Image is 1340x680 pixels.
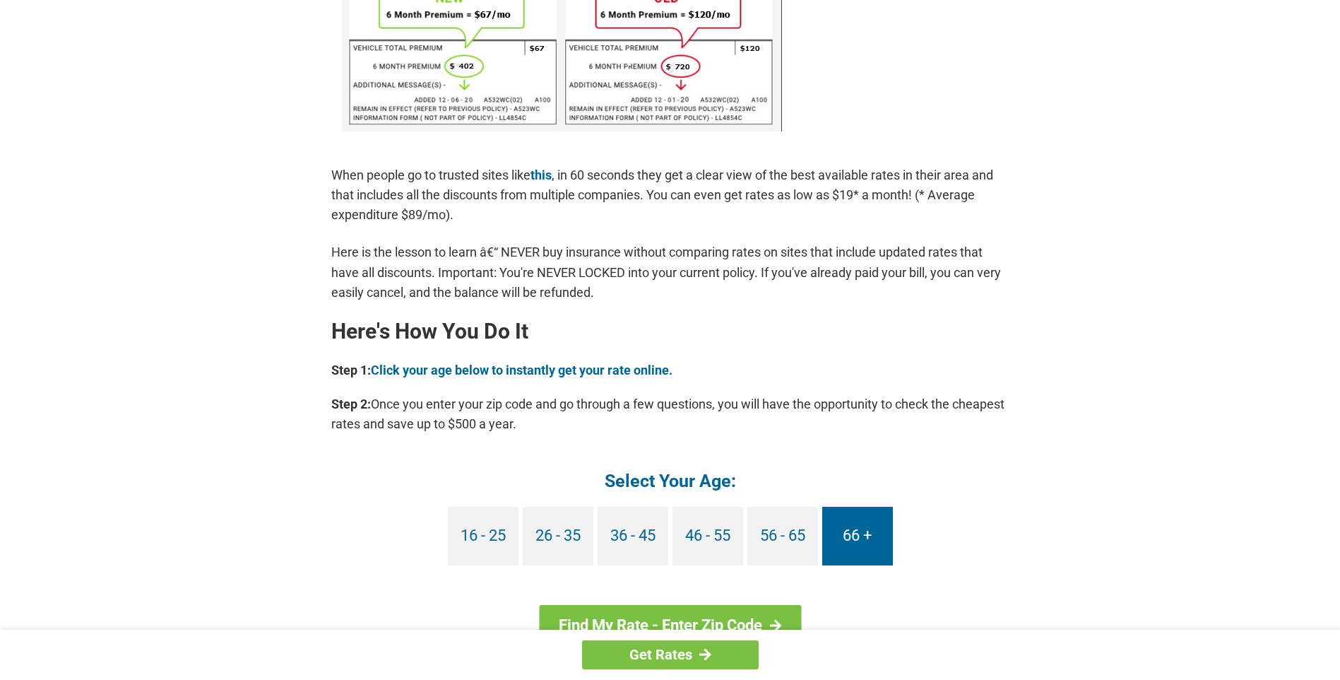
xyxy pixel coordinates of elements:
[448,507,518,565] a: 16 - 25
[331,469,1009,493] h4: Select Your Age:
[523,507,593,565] a: 26 - 35
[672,507,743,565] a: 46 - 55
[331,397,371,411] b: Step 2:
[530,168,552,182] a: this
[582,640,759,669] a: Get Rates
[331,242,1009,302] p: Here is the lesson to learn â€“ NEVER buy insurance without comparing rates on sites that include...
[598,507,668,565] a: 36 - 45
[331,320,1009,343] h2: Here's How You Do It
[331,165,1009,225] p: When people go to trusted sites like , in 60 seconds they get a clear view of the best available ...
[822,507,893,565] a: 66 +
[371,363,672,377] a: Click your age below to instantly get your rate online.
[539,605,801,646] a: Find My Rate - Enter Zip Code
[331,363,371,377] b: Step 1:
[331,394,1009,434] p: Once you enter your zip code and go through a few questions, you will have the opportunity to che...
[747,507,818,565] a: 56 - 65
